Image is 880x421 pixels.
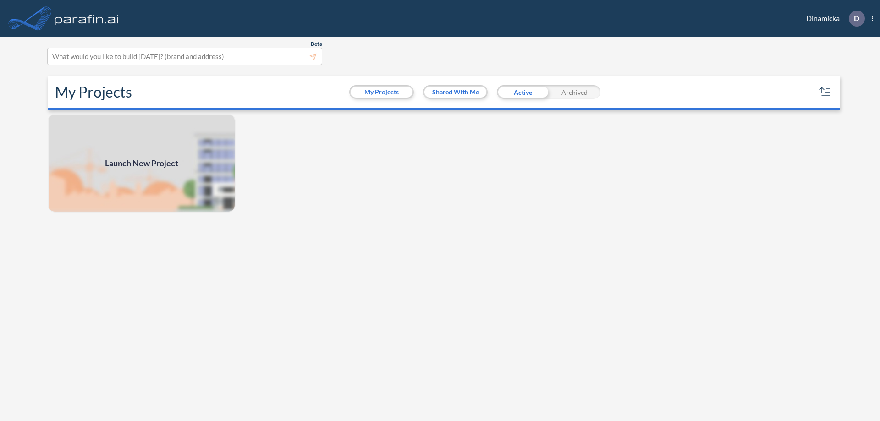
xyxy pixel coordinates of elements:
[854,14,859,22] p: D
[818,85,832,99] button: sort
[105,157,178,169] span: Launch New Project
[549,85,600,99] div: Archived
[311,40,322,48] span: Beta
[792,11,873,27] div: Dinamicka
[351,87,412,98] button: My Projects
[55,83,132,101] h2: My Projects
[48,114,236,213] img: add
[424,87,486,98] button: Shared With Me
[497,85,549,99] div: Active
[53,9,121,27] img: logo
[48,114,236,213] a: Launch New Project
